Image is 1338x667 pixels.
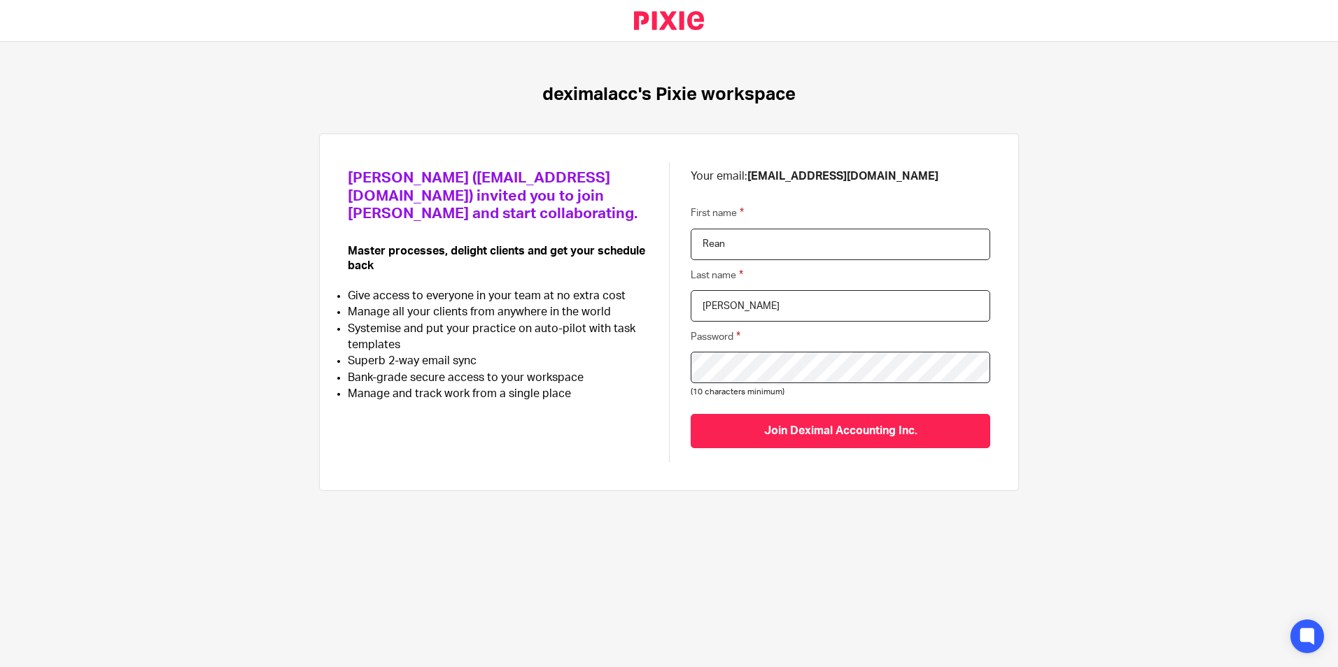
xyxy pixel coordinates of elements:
input: Join Deximal Accounting Inc. [691,414,990,448]
input: Last name [691,290,990,322]
li: Superb 2-way email sync [348,353,648,369]
b: [EMAIL_ADDRESS][DOMAIN_NAME] [747,171,938,182]
li: Bank-grade secure access to your workspace [348,370,648,386]
label: Password [691,329,740,345]
span: [PERSON_NAME] ([EMAIL_ADDRESS][DOMAIN_NAME]) invited you to join [PERSON_NAME] and start collabor... [348,171,638,221]
label: First name [691,205,744,221]
p: Master processes, delight clients and get your schedule back [348,244,648,274]
li: Systemise and put your practice on auto-pilot with task templates [348,321,648,354]
li: Manage all your clients from anywhere in the world [348,304,648,320]
span: (10 characters minimum) [691,388,784,396]
p: Your email: [691,169,990,184]
input: First name [691,229,990,260]
label: Last name [691,267,743,283]
h1: deximalacc's Pixie workspace [542,84,796,106]
li: Give access to everyone in your team at no extra cost [348,288,648,304]
li: Manage and track work from a single place [348,386,648,402]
